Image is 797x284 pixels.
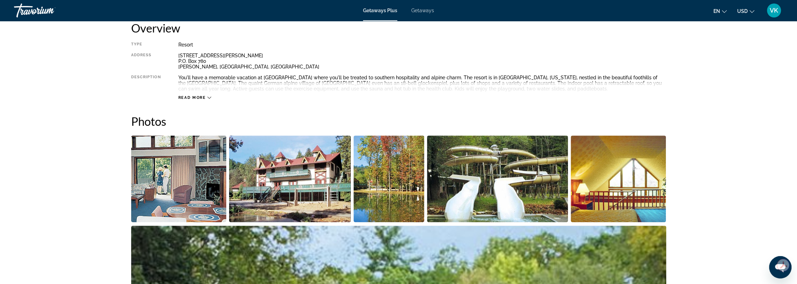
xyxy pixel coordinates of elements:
[14,1,84,20] a: Travorium
[131,53,161,70] div: Address
[131,21,666,35] h2: Overview
[178,95,206,100] span: Read more
[770,7,778,14] span: VK
[178,42,666,48] div: Resort
[737,6,754,16] button: Change currency
[363,8,397,13] a: Getaways Plus
[178,95,212,100] button: Read more
[571,135,666,223] button: Open full-screen image slider
[737,8,748,14] span: USD
[427,135,568,223] button: Open full-screen image slider
[769,256,791,278] iframe: Button to launch messaging window
[131,75,161,92] div: Description
[131,135,227,223] button: Open full-screen image slider
[354,135,425,223] button: Open full-screen image slider
[131,42,161,48] div: Type
[765,3,783,18] button: User Menu
[229,135,351,223] button: Open full-screen image slider
[178,75,666,92] div: You'll have a memorable vacation at [GEOGRAPHIC_DATA] where you'll be treated to southern hospita...
[178,53,666,70] div: [STREET_ADDRESS][PERSON_NAME] P.O. Box 780 [PERSON_NAME], [GEOGRAPHIC_DATA], [GEOGRAPHIC_DATA]
[713,6,727,16] button: Change language
[713,8,720,14] span: en
[131,114,666,128] h2: Photos
[411,8,434,13] a: Getaways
